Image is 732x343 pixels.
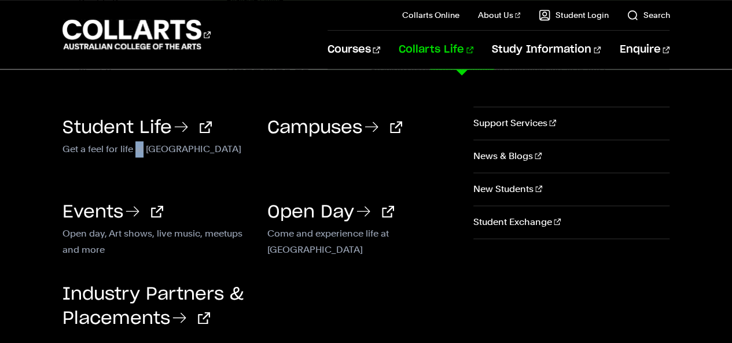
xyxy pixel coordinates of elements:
[473,206,670,238] a: Student Exchange
[399,31,473,69] a: Collarts Life
[267,204,394,221] a: Open Day
[478,9,521,21] a: About Us
[473,140,670,172] a: News & Blogs
[619,31,670,69] a: Enquire
[539,9,608,21] a: Student Login
[62,18,211,51] div: Go to homepage
[267,119,402,137] a: Campuses
[473,173,670,205] a: New Students
[328,31,380,69] a: Courses
[62,204,163,221] a: Events
[267,226,455,239] p: Come and experience life at [GEOGRAPHIC_DATA]
[62,286,244,327] a: Industry Partners & Placements
[402,9,459,21] a: Collarts Online
[62,141,250,155] p: Get a feel for life at [GEOGRAPHIC_DATA]
[492,31,601,69] a: Study Information
[473,107,670,139] a: Support Services
[62,119,212,137] a: Student Life
[627,9,670,21] a: Search
[62,226,250,239] p: Open day, Art shows, live music, meetups and more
